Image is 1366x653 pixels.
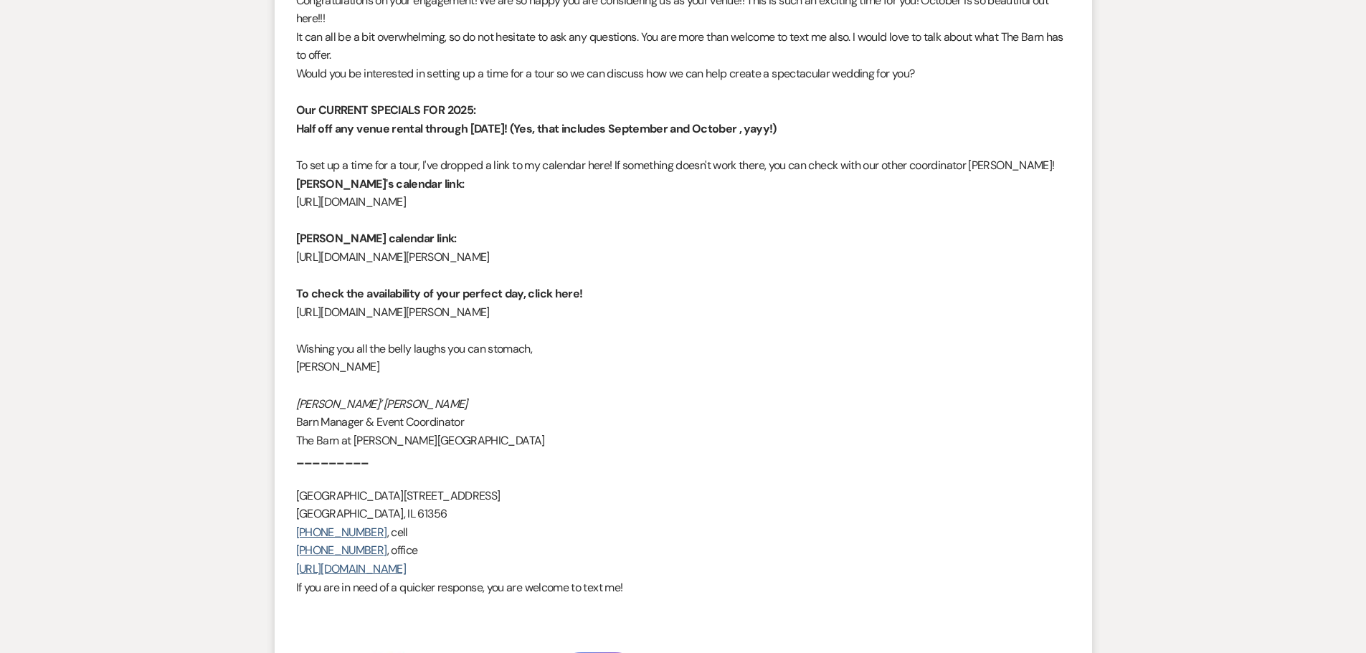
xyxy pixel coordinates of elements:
p: [URL][DOMAIN_NAME] [296,193,1071,211]
span: , cell [387,525,408,540]
a: [URL][DOMAIN_NAME] [296,561,406,576]
p: Would you be interested in setting up a time for a tour so we can discuss how we can help create ... [296,65,1071,83]
span: Wishing you all the belly laughs you can stomach, [296,341,533,356]
span: If you are in need of a quicker response, you are welcome to text me! [296,580,623,595]
p: [URL][DOMAIN_NAME][PERSON_NAME] [296,303,1071,322]
span: The Barn at [PERSON_NAME][GEOGRAPHIC_DATA] [296,433,545,448]
strong: _________ [296,451,369,466]
span: [PERSON_NAME] [296,359,380,374]
strong: Our CURRENT SPECIALS FOR 2025: [296,103,476,118]
span: It can all be a bit overwhelming, so do not hesitate to ask any questions. You are more than welc... [296,29,1063,63]
p: [URL][DOMAIN_NAME][PERSON_NAME] [296,248,1071,267]
span: [GEOGRAPHIC_DATA], IL 61356 [296,506,447,521]
strong: [PERSON_NAME] calendar link: [296,231,457,246]
span: [GEOGRAPHIC_DATA][STREET_ADDRESS] [296,488,501,503]
span: Barn Manager & Event Coordinator [296,414,465,429]
a: [PHONE_NUMBER] [296,525,387,540]
strong: Half off any venue rental through [DATE]! (Yes, that includes September and October , yayy!) [296,121,777,136]
a: [PHONE_NUMBER] [296,543,387,558]
span: To set up a time for a tour, I've dropped a link to my calendar here! If something doesn't work t... [296,158,1055,173]
strong: To check the availability of your perfect day, click here! [296,286,583,301]
span: , office [387,543,418,558]
strong: [PERSON_NAME]'s calendar link: [296,176,465,191]
em: [PERSON_NAME]’ [PERSON_NAME] [296,396,468,411]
